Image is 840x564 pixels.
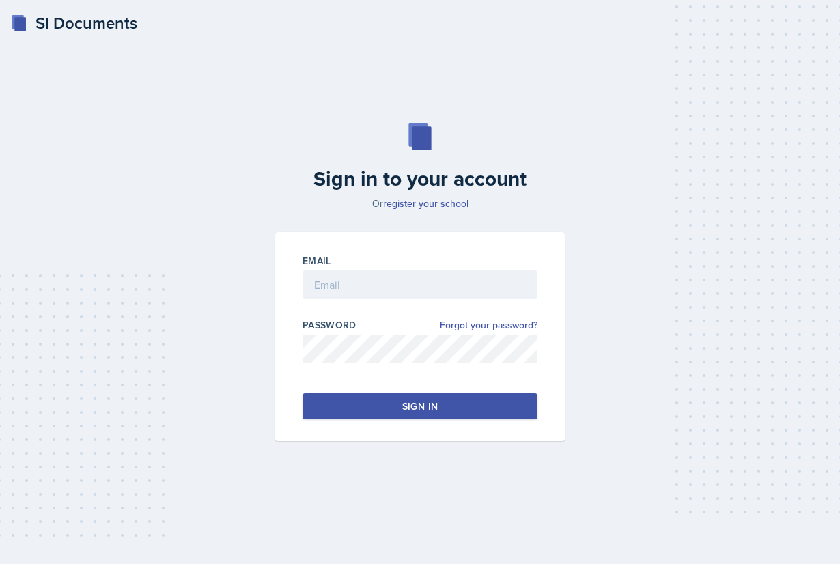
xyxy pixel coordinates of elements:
[267,197,573,210] p: Or
[303,318,356,332] label: Password
[402,399,438,413] div: Sign in
[303,270,537,299] input: Email
[303,254,331,268] label: Email
[11,11,137,36] a: SI Documents
[303,393,537,419] button: Sign in
[267,167,573,191] h2: Sign in to your account
[440,318,537,333] a: Forgot your password?
[383,197,468,210] a: register your school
